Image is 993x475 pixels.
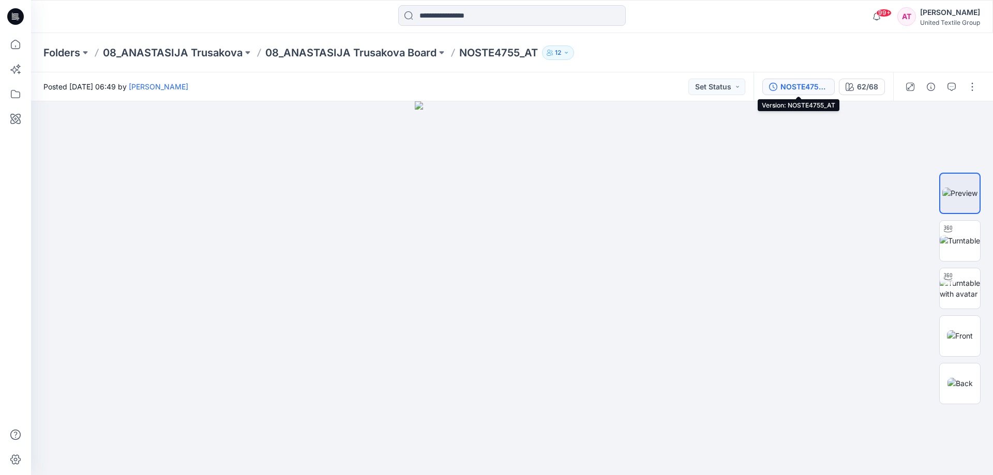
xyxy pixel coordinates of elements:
[940,278,980,299] img: Turntable with avatar
[43,81,188,92] span: Posted [DATE] 06:49 by
[897,7,916,26] div: AT
[947,378,973,389] img: Back
[940,235,980,246] img: Turntable
[555,47,561,58] p: 12
[459,45,538,60] p: NOSTE4755_AT
[43,45,80,60] a: Folders
[542,45,574,60] button: 12
[923,79,939,95] button: Details
[103,45,243,60] a: 08_ANASTASIJA Trusakova
[780,81,828,93] div: NOSTE4755_AT
[762,79,835,95] button: NOSTE4755_AT
[920,6,980,19] div: [PERSON_NAME]
[942,188,977,198] img: Preview
[876,9,892,17] span: 99+
[947,330,973,341] img: Front
[920,19,980,26] div: United Textile Group
[415,101,609,475] img: eyJhbGciOiJIUzI1NiIsImtpZCI6IjAiLCJzbHQiOiJzZXMiLCJ0eXAiOiJKV1QifQ.eyJkYXRhIjp7InR5cGUiOiJzdG9yYW...
[129,82,188,91] a: [PERSON_NAME]
[839,79,885,95] button: 62/68
[857,81,878,93] div: 62/68
[265,45,437,60] a: 08_ANASTASIJA Trusakova Board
